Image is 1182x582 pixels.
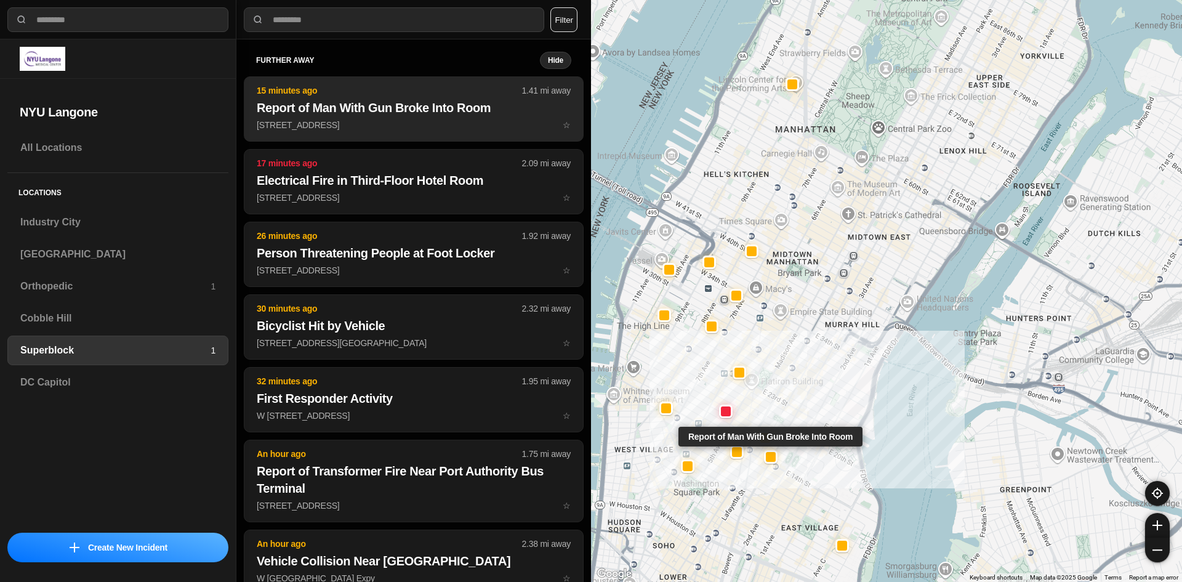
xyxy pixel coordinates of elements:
[20,47,65,71] img: logo
[7,240,228,269] a: [GEOGRAPHIC_DATA]
[522,538,571,550] p: 2.38 mi away
[257,119,571,131] p: [STREET_ADDRESS]
[1145,481,1170,506] button: recenter
[256,55,540,65] h5: further away
[563,501,571,511] span: star
[20,215,215,230] h3: Industry City
[244,367,584,432] button: 32 minutes ago1.95 mi awayFirst Responder ActivityW [STREET_ADDRESS]star
[550,7,577,32] button: Filter
[20,311,215,326] h3: Cobble Hill
[257,230,522,242] p: 26 minutes ago
[244,149,584,214] button: 17 minutes ago2.09 mi awayElectrical Fire in Third-Floor Hotel Room[STREET_ADDRESS]star
[257,448,522,460] p: An hour ago
[257,375,522,387] p: 32 minutes ago
[20,247,215,262] h3: [GEOGRAPHIC_DATA]
[257,552,571,570] h2: Vehicle Collision Near [GEOGRAPHIC_DATA]
[244,294,584,360] button: 30 minutes ago2.32 mi awayBicyclist Hit by Vehicle[STREET_ADDRESS][GEOGRAPHIC_DATA]star
[563,338,571,348] span: star
[244,119,584,130] a: 15 minutes ago1.41 mi awayReport of Man With Gun Broke Into Room[STREET_ADDRESS]star
[563,411,571,421] span: star
[20,279,211,294] h3: Orthopedic
[594,566,635,582] img: Google
[211,280,215,293] p: 1
[244,192,584,203] a: 17 minutes ago2.09 mi awayElectrical Fire in Third-Floor Hotel Room[STREET_ADDRESS]star
[20,375,215,390] h3: DC Capitol
[7,173,228,208] h5: Locations
[7,304,228,333] a: Cobble Hill
[7,208,228,237] a: Industry City
[244,76,584,142] button: 15 minutes ago1.41 mi awayReport of Man With Gun Broke Into Room[STREET_ADDRESS]star
[594,566,635,582] a: Open this area in Google Maps (opens a new window)
[257,410,571,422] p: W [STREET_ADDRESS]
[540,52,571,69] button: Hide
[244,265,584,275] a: 26 minutes ago1.92 mi awayPerson Threatening People at Foot Locker[STREET_ADDRESS]star
[1152,520,1162,530] img: zoom-in
[522,84,571,97] p: 1.41 mi away
[522,302,571,315] p: 2.32 mi away
[1145,513,1170,538] button: zoom-in
[7,133,228,163] a: All Locations
[257,172,571,189] h2: Electrical Fire in Third-Floor Hotel Room
[7,533,228,562] button: iconCreate New Incident
[257,538,522,550] p: An hour ago
[257,264,571,277] p: [STREET_ADDRESS]
[1145,538,1170,562] button: zoom-out
[20,343,211,358] h3: Superblock
[1129,574,1178,581] a: Report a map error
[522,157,571,169] p: 2.09 mi away
[211,344,215,357] p: 1
[257,337,571,349] p: [STREET_ADDRESS][GEOGRAPHIC_DATA]
[563,120,571,130] span: star
[252,14,264,26] img: search
[678,426,862,446] div: Report of Man With Gun Broke Into Room
[7,368,228,397] a: DC Capitol
[244,337,584,348] a: 30 minutes ago2.32 mi awayBicyclist Hit by Vehicle[STREET_ADDRESS][GEOGRAPHIC_DATA]star
[20,140,215,155] h3: All Locations
[1104,574,1122,581] a: Terms
[257,245,571,262] h2: Person Threatening People at Foot Locker
[257,463,571,497] h2: Report of Transformer Fire Near Port Authority Bus Terminal
[7,336,228,365] a: Superblock1
[257,84,522,97] p: 15 minutes ago
[1152,488,1163,499] img: recenter
[257,390,571,407] h2: First Responder Activity
[244,222,584,287] button: 26 minutes ago1.92 mi awayPerson Threatening People at Foot Locker[STREET_ADDRESS]star
[7,272,228,301] a: Orthopedic1
[88,541,167,554] p: Create New Incident
[1030,574,1097,581] span: Map data ©2025 Google
[244,440,584,522] button: An hour ago1.75 mi awayReport of Transformer Fire Near Port Authority Bus Terminal[STREET_ADDRESS...
[244,500,584,511] a: An hour ago1.75 mi awayReport of Transformer Fire Near Port Authority Bus Terminal[STREET_ADDRESS...
[70,543,79,552] img: icon
[764,450,778,463] button: Report of Man With Gun Broke Into Room
[244,410,584,421] a: 32 minutes ago1.95 mi awayFirst Responder ActivityW [STREET_ADDRESS]star
[563,193,571,203] span: star
[522,230,571,242] p: 1.92 mi away
[15,14,28,26] img: search
[257,499,571,512] p: [STREET_ADDRESS]
[548,55,563,65] small: Hide
[257,99,571,116] h2: Report of Man With Gun Broke Into Room
[1152,545,1162,555] img: zoom-out
[970,573,1023,582] button: Keyboard shortcuts
[257,157,522,169] p: 17 minutes ago
[257,317,571,334] h2: Bicyclist Hit by Vehicle
[522,448,571,460] p: 1.75 mi away
[257,302,522,315] p: 30 minutes ago
[522,375,571,387] p: 1.95 mi away
[563,265,571,275] span: star
[257,192,571,204] p: [STREET_ADDRESS]
[20,103,216,121] h2: NYU Langone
